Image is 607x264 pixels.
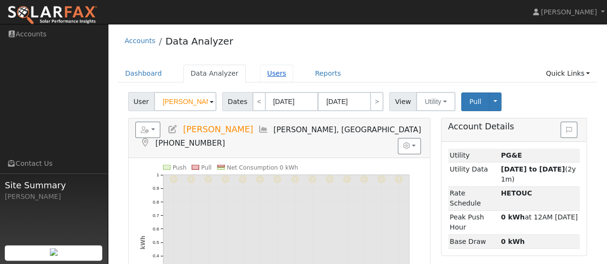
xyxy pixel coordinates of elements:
[153,213,159,218] text: 0.7
[501,189,532,197] strong: C
[222,92,253,111] span: Dates
[153,253,159,258] text: 0.4
[389,92,417,111] span: View
[155,138,225,148] span: [PHONE_NUMBER]
[201,164,212,171] text: Pull
[252,92,266,111] a: <
[166,35,233,47] a: Data Analyzer
[416,92,455,111] button: Utility
[153,185,159,191] text: 0.9
[501,238,525,245] strong: 0 kWh
[153,199,159,204] text: 0.8
[5,179,103,192] span: Site Summary
[118,65,169,82] a: Dashboard
[139,236,146,250] text: kWh
[541,8,597,16] span: [PERSON_NAME]
[370,92,383,111] a: >
[448,235,500,249] td: Base Draw
[128,92,155,111] span: User
[50,248,58,256] img: retrieve
[501,165,576,183] span: (2y 1m)
[156,172,159,177] text: 1
[153,240,159,245] text: 0.5
[501,151,522,159] strong: ID: 16997974, authorized: 06/22/25
[153,226,159,231] text: 0.6
[560,122,577,138] button: Issue History
[274,125,421,134] span: [PERSON_NAME], [GEOGRAPHIC_DATA]
[448,149,500,162] td: Utility
[172,164,186,171] text: Push
[308,65,348,82] a: Reports
[260,65,294,82] a: Users
[501,165,565,173] strong: [DATE] to [DATE]
[167,125,178,134] a: Edit User (32034)
[5,192,103,202] div: [PERSON_NAME]
[154,92,216,111] input: Select a User
[448,162,500,186] td: Utility Data
[7,5,97,25] img: SolarFax
[125,37,155,45] a: Accounts
[501,213,525,221] strong: 0 kWh
[461,92,489,111] button: Pull
[499,210,580,234] td: at 12AM [DATE]
[448,122,580,132] h5: Account Details
[258,125,269,134] a: Multi-Series Graph
[227,164,298,171] text: Net Consumption 0 kWh
[183,125,253,134] span: [PERSON_NAME]
[448,210,500,234] td: Peak Push Hour
[140,138,151,148] a: Map
[448,186,500,210] td: Rate Schedule
[538,65,597,82] a: Quick Links
[183,65,246,82] a: Data Analyzer
[469,98,481,105] span: Pull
